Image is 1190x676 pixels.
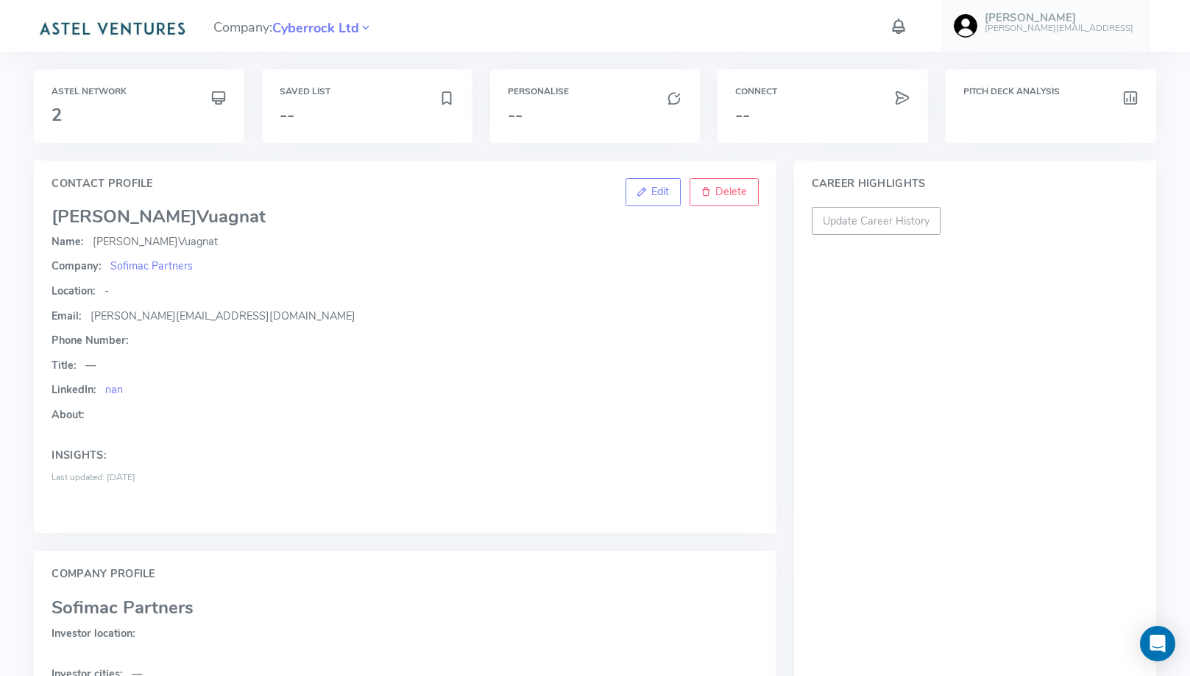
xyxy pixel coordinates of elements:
[985,12,1133,24] h5: [PERSON_NAME]
[508,105,683,124] h3: --
[52,568,758,580] h4: Company Profile
[196,205,266,228] span: Vuagnat
[508,87,683,96] h6: Personalise
[110,258,193,273] a: Sofimac Partners
[52,358,77,373] span: Title:
[280,103,294,127] span: --
[954,14,977,38] img: user-image
[52,284,96,298] span: Location:
[626,178,681,206] a: Edit
[715,184,747,199] span: Delete
[52,598,758,617] h3: Sofimac Partners
[52,258,102,273] span: Company:
[52,333,129,348] span: Phone Number:
[651,184,669,199] span: Edit
[52,358,758,374] p: —
[52,234,84,249] span: Name:
[963,87,1138,96] h6: Pitch Deck Analysis
[272,18,359,38] span: Cyberrock Ltd
[52,382,96,397] span: LinkedIn:
[52,234,758,250] p: [PERSON_NAME]
[280,87,455,96] h6: Saved List
[52,450,758,462] h4: Insights:
[52,626,135,641] span: Investor location:
[52,103,62,127] span: 2
[690,178,759,206] a: Delete
[52,87,227,96] h6: Astel Network
[91,309,355,323] span: [PERSON_NAME][EMAIL_ADDRESS][DOMAIN_NAME]
[812,207,941,235] span: Please add a LinkedIn URL to update career history
[52,178,758,190] h4: Contact Profile
[52,207,758,226] h3: [PERSON_NAME]
[105,284,109,298] span: -
[178,234,218,249] span: Vuagnat
[985,24,1133,33] h6: [PERSON_NAME][EMAIL_ADDRESS]
[52,309,82,323] span: Email:
[105,382,123,397] a: nan
[213,13,372,39] span: Company:
[52,471,758,484] div: Last updated: [DATE]
[52,407,85,422] span: About:
[735,87,910,96] h6: Connect
[272,18,359,36] a: Cyberrock Ltd
[735,105,910,124] h3: --
[1140,626,1175,661] div: Open Intercom Messenger
[812,178,1138,190] h4: Career Highlights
